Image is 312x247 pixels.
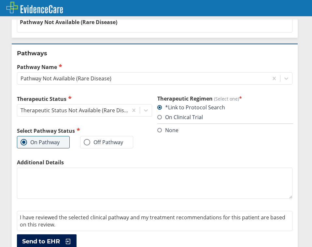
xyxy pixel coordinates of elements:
[17,49,292,57] h2: Pathways
[17,159,292,166] label: Additional Details
[20,214,285,228] span: I have reviewed the selected clinical pathway and my treatment recommendations for this patient a...
[20,19,117,26] span: Pathway Not Available (Rare Disease)
[21,139,60,145] label: On Pathway
[157,114,203,121] label: On Clinical Trial
[21,107,129,114] div: Therapeutic Status Not Available (Rare Disease)
[157,95,292,102] h3: Therapeutic Regimen
[157,104,225,111] label: *Link to Protocol Search
[17,127,152,134] h2: Select Pathway Status
[22,238,60,245] span: Send to EHR
[21,75,111,82] div: Pathway Not Available (Rare Disease)
[157,127,178,134] label: None
[17,95,152,103] label: Therapeutic Status
[7,2,63,13] img: EvidenceCare
[84,139,123,145] label: Off Pathway
[214,96,239,102] span: (Select one)
[17,63,292,71] label: Pathway Name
